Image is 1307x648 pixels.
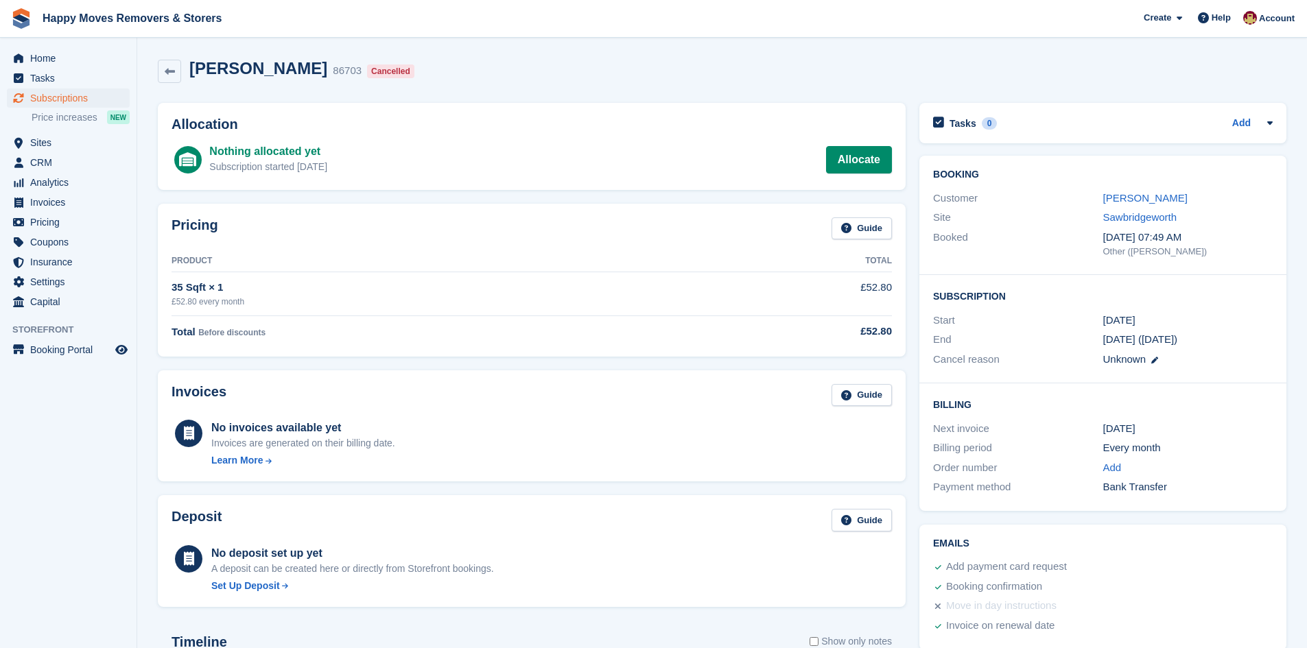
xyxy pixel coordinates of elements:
h2: Deposit [172,509,222,531]
div: Customer [933,191,1103,206]
div: Subscription started [DATE] [209,160,327,174]
span: Pricing [30,213,113,232]
h2: [PERSON_NAME] [189,59,327,77]
div: Bank Transfer [1103,479,1273,495]
td: £52.80 [711,272,892,315]
div: No deposit set up yet [211,545,494,562]
a: menu [7,272,130,291]
th: Total [711,250,892,272]
a: [PERSON_NAME] [1103,192,1188,204]
div: Cancel reason [933,352,1103,368]
div: 35 Sqft × 1 [172,280,711,296]
div: £52.80 [711,324,892,339]
h2: Emails [933,538,1273,549]
a: Price increases NEW [32,110,130,125]
a: Set Up Deposit [211,579,494,593]
span: Home [30,49,113,68]
div: Order number [933,460,1103,476]
div: End [933,332,1103,348]
div: Nothing allocated yet [209,143,327,160]
a: menu [7,232,130,252]
div: Cancelled [367,64,414,78]
h2: Billing [933,397,1273,411]
h2: Pricing [172,217,218,240]
div: £52.80 every month [172,296,711,308]
h2: Allocation [172,117,892,132]
a: Learn More [211,453,395,468]
div: [DATE] [1103,421,1273,437]
div: Set Up Deposit [211,579,280,593]
a: menu [7,340,130,359]
span: CRM [30,153,113,172]
img: Steven Fry [1243,11,1257,25]
a: Add [1103,460,1122,476]
div: Invoices are generated on their billing date. [211,436,395,451]
span: Sites [30,133,113,152]
span: Settings [30,272,113,291]
a: Sawbridgeworth [1103,211,1177,223]
img: stora-icon-8386f47178a22dfd0bd8f6a31ec36ba5ce8667c1dd55bd0f319d3a0aa187defe.svg [11,8,32,29]
div: Booking confirmation [946,579,1042,595]
a: menu [7,133,130,152]
h2: Tasks [950,117,976,130]
div: Next invoice [933,421,1103,437]
a: Guide [832,217,892,240]
a: Preview store [113,341,130,358]
a: menu [7,88,130,108]
a: Guide [832,509,892,531]
div: Site [933,210,1103,226]
a: menu [7,193,130,212]
span: Insurance [30,252,113,272]
div: Learn More [211,453,263,468]
span: Storefront [12,323,137,337]
div: Move in day instructions [946,598,1057,614]
a: menu [7,292,130,311]
div: Other ([PERSON_NAME]) [1103,245,1273,259]
h2: Subscription [933,289,1273,302]
span: Coupons [30,232,113,252]
div: Every month [1103,440,1273,456]
div: Booked [933,230,1103,259]
span: Create [1144,11,1171,25]
a: menu [7,252,130,272]
span: Analytics [30,173,113,192]
a: menu [7,213,130,232]
div: 0 [982,117,998,130]
div: Billing period [933,440,1103,456]
span: Unknown [1103,353,1146,365]
a: menu [7,173,130,192]
div: Invoice on renewal date [946,618,1055,634]
div: NEW [107,110,130,124]
span: Tasks [30,69,113,88]
h2: Booking [933,169,1273,180]
span: [DATE] ([DATE]) [1103,333,1178,345]
span: Capital [30,292,113,311]
span: Help [1212,11,1231,25]
a: Add [1232,116,1251,132]
div: Add payment card request [946,559,1067,575]
a: Allocate [826,146,892,173]
div: Payment method [933,479,1103,495]
h2: Invoices [172,384,226,407]
a: menu [7,69,130,88]
span: Invoices [30,193,113,212]
span: Before discounts [198,328,266,337]
div: 86703 [333,63,362,79]
a: Guide [832,384,892,407]
span: Subscriptions [30,88,113,108]
p: A deposit can be created here or directly from Storefront bookings. [211,562,494,576]
span: Total [172,326,196,337]
div: [DATE] 07:49 AM [1103,230,1273,245]
span: Booking Portal [30,340,113,359]
div: No invoices available yet [211,420,395,436]
span: Price increases [32,111,97,124]
a: menu [7,49,130,68]
time: 2025-07-25 00:00:00 UTC [1103,313,1135,328]
th: Product [172,250,711,272]
a: Happy Moves Removers & Storers [37,7,227,29]
a: menu [7,153,130,172]
div: Start [933,313,1103,328]
span: Account [1259,12,1295,25]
